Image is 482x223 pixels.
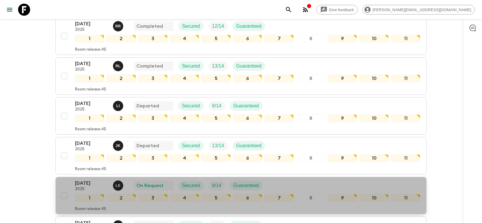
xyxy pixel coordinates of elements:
[75,154,104,162] div: 1
[328,35,357,43] div: 9
[359,75,389,82] div: 10
[264,75,294,82] div: 7
[178,181,204,190] div: Secured
[113,182,124,187] span: Leslie Edgar
[208,141,228,151] div: Trip Fill
[362,5,475,14] div: [PERSON_NAME][EMAIL_ADDRESS][DOMAIN_NAME]
[170,194,199,202] div: 4
[170,114,199,122] div: 4
[55,18,427,55] button: [DATE]2025Roland RauCompletedSecuredTrip FillGuaranteed1234567891011Room release:45
[202,75,231,82] div: 5
[116,183,121,188] p: L E
[75,167,106,172] p: Room release: 45
[138,114,167,122] div: 3
[233,194,262,202] div: 6
[202,35,231,43] div: 5
[113,103,124,107] span: Lee Irwins
[212,23,224,30] p: 12 / 14
[75,180,108,187] p: [DATE]
[55,57,427,95] button: [DATE]2025Rabata Legend MpatamaliCompletedSecuredTrip FillGuaranteed1234567891011Room release:45
[75,107,108,112] p: 2025
[178,141,204,151] div: Secured
[264,154,294,162] div: 7
[328,154,357,162] div: 9
[212,102,221,110] p: 9 / 14
[182,62,200,70] p: Secured
[233,35,262,43] div: 6
[208,21,228,31] div: Trip Fill
[328,75,357,82] div: 9
[75,47,106,52] p: Room release: 45
[296,154,325,162] div: 8
[182,182,200,189] p: Secured
[391,154,420,162] div: 11
[212,182,221,189] p: 9 / 14
[369,8,474,12] span: [PERSON_NAME][EMAIL_ADDRESS][DOMAIN_NAME]
[107,194,136,202] div: 2
[170,75,199,82] div: 4
[236,142,262,149] p: Guaranteed
[75,100,108,107] p: [DATE]
[4,4,16,16] button: menu
[328,114,357,122] div: 9
[296,194,325,202] div: 8
[208,61,228,71] div: Trip Fill
[208,181,225,190] div: Trip Fill
[296,35,325,43] div: 8
[202,194,231,202] div: 5
[233,75,262,82] div: 6
[170,154,199,162] div: 4
[233,154,262,162] div: 6
[182,23,200,30] p: Secured
[233,114,262,122] div: 6
[55,97,427,135] button: [DATE]2025Lee IrwinsDepartedSecuredTrip FillGuaranteed1234567891011Room release:45
[113,23,124,28] span: Roland Rau
[113,142,124,147] span: Jamie Keenan
[328,194,357,202] div: 9
[233,182,259,189] p: Guaranteed
[136,62,163,70] p: Completed
[178,101,204,111] div: Secured
[359,154,389,162] div: 10
[107,154,136,162] div: 2
[113,63,124,68] span: Rabata Legend Mpatamali
[391,114,420,122] div: 11
[359,194,389,202] div: 10
[138,75,167,82] div: 3
[55,177,427,214] button: [DATE]2025Leslie EdgarOn RequestSecuredTrip FillGuaranteed1234567891011Room release:45
[75,114,104,122] div: 1
[75,27,108,32] p: 2025
[136,142,159,149] p: Departed
[55,137,427,174] button: [DATE]2025Jamie KeenanDepartedSecuredTrip FillGuaranteed1234567891011Room release:45
[212,62,224,70] p: 13 / 14
[182,142,200,149] p: Secured
[138,154,167,162] div: 3
[75,187,108,192] p: 2025
[75,75,104,82] div: 1
[75,147,108,152] p: 2025
[136,23,163,30] p: Completed
[138,194,167,202] div: 3
[391,194,420,202] div: 11
[182,102,200,110] p: Secured
[264,35,294,43] div: 7
[208,101,225,111] div: Trip Fill
[75,20,108,27] p: [DATE]
[202,114,231,122] div: 5
[359,114,389,122] div: 10
[113,180,124,191] button: LE
[136,102,159,110] p: Departed
[264,114,294,122] div: 7
[236,62,262,70] p: Guaranteed
[75,127,106,132] p: Room release: 45
[212,142,224,149] p: 13 / 14
[75,194,104,202] div: 1
[391,75,420,82] div: 11
[75,35,104,43] div: 1
[138,35,167,43] div: 3
[170,35,199,43] div: 4
[107,114,136,122] div: 2
[296,114,325,122] div: 8
[178,21,204,31] div: Secured
[316,5,358,14] a: Give feedback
